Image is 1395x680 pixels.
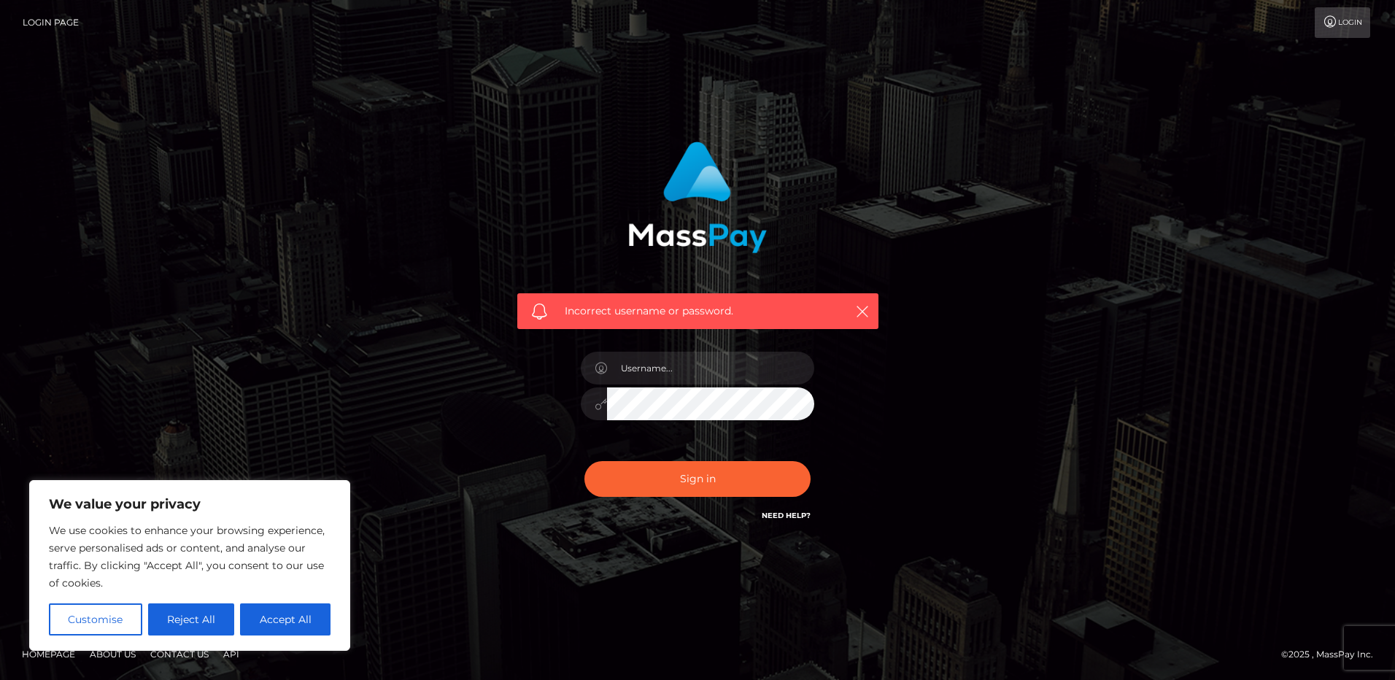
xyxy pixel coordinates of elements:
[1281,646,1384,662] div: © 2025 , MassPay Inc.
[84,643,142,665] a: About Us
[148,603,235,635] button: Reject All
[240,603,331,635] button: Accept All
[584,461,811,497] button: Sign in
[49,495,331,513] p: We value your privacy
[217,643,245,665] a: API
[565,304,831,319] span: Incorrect username or password.
[49,522,331,592] p: We use cookies to enhance your browsing experience, serve personalised ads or content, and analys...
[1315,7,1370,38] a: Login
[607,352,814,385] input: Username...
[628,142,767,253] img: MassPay Login
[29,480,350,651] div: We value your privacy
[762,511,811,520] a: Need Help?
[16,643,81,665] a: Homepage
[23,7,79,38] a: Login Page
[49,603,142,635] button: Customise
[144,643,215,665] a: Contact Us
